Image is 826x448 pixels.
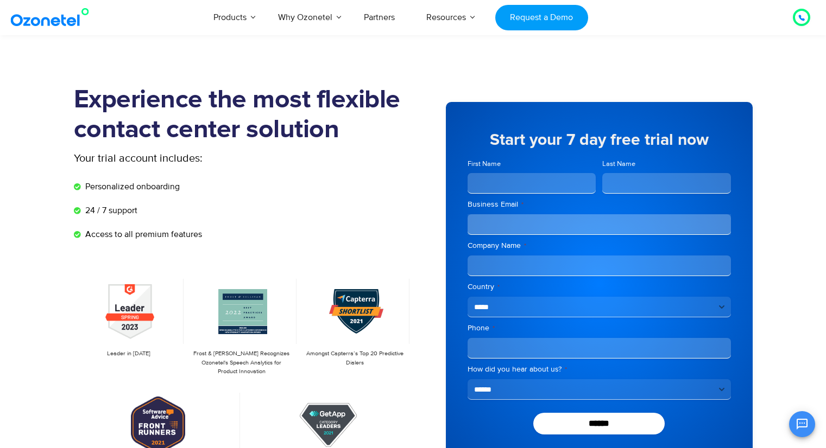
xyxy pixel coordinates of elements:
[305,349,404,367] p: Amongst Capterra’s Top 20 Predictive Dialers
[468,281,731,292] label: Country
[83,204,137,217] span: 24 / 7 support
[468,132,731,148] h5: Start your 7 day free trial now
[83,180,180,193] span: Personalized onboarding
[789,411,815,437] button: Open chat
[468,323,731,334] label: Phone
[495,5,588,30] a: Request a Demo
[468,199,731,210] label: Business Email
[83,228,202,241] span: Access to all premium features
[468,159,596,169] label: First Name
[192,349,291,376] p: Frost & [PERSON_NAME] Recognizes Ozonetel's Speech Analytics for Product Innovation
[74,85,413,145] h1: Experience the most flexible contact center solution
[74,150,332,167] p: Your trial account includes:
[602,159,731,169] label: Last Name
[468,364,731,375] label: How did you hear about us?
[468,240,731,251] label: Company Name
[79,349,178,359] p: Leader in [DATE]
